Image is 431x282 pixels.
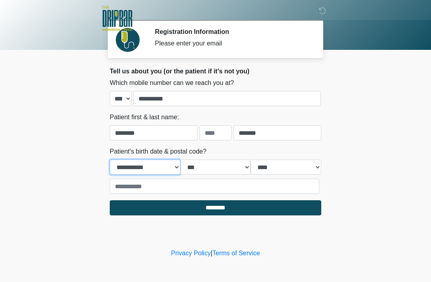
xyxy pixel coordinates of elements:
label: Patient first & last name: [110,112,179,122]
div: Please enter your email [155,39,309,48]
img: Agent Avatar [116,28,140,52]
a: | [211,250,212,256]
h2: Tell us about you (or the patient if it's not you) [110,67,321,75]
label: Patient's birth date & postal code? [110,147,206,156]
img: The DRIPBaR - San Antonio Dominion Creek Logo [102,6,132,32]
a: Privacy Policy [171,250,211,256]
label: Which mobile number can we reach you at? [110,78,234,88]
a: Terms of Service [212,250,260,256]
